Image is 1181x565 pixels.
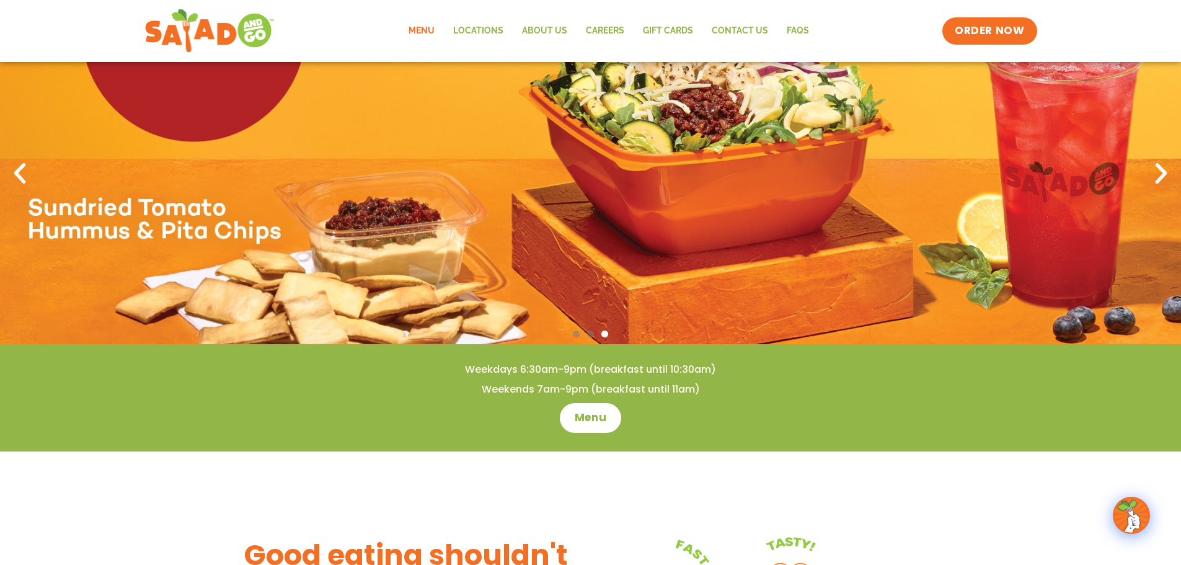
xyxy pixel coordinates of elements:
[577,17,634,45] a: Careers
[634,17,702,45] a: GIFT CARDS
[702,17,777,45] a: Contact Us
[399,17,818,45] nav: Menu
[777,17,818,45] a: FAQs
[144,6,275,56] img: new-SAG-logo-768×292
[444,17,513,45] a: Locations
[955,24,1024,38] span: ORDER NOW
[1114,498,1149,533] img: wpChatIcon
[25,363,1156,376] h4: Weekdays 6:30am-9pm (breakfast until 10:30am)
[6,160,33,187] div: Previous slide
[601,331,608,337] span: Go to slide 3
[575,411,606,425] span: Menu
[1148,160,1175,187] div: Next slide
[560,403,621,433] a: Menu
[25,383,1156,396] h4: Weekends 7am-9pm (breakfast until 11am)
[399,17,444,45] a: Menu
[942,17,1037,45] a: ORDER NOW
[573,331,580,337] span: Go to slide 1
[587,331,594,337] span: Go to slide 2
[513,17,577,45] a: About Us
